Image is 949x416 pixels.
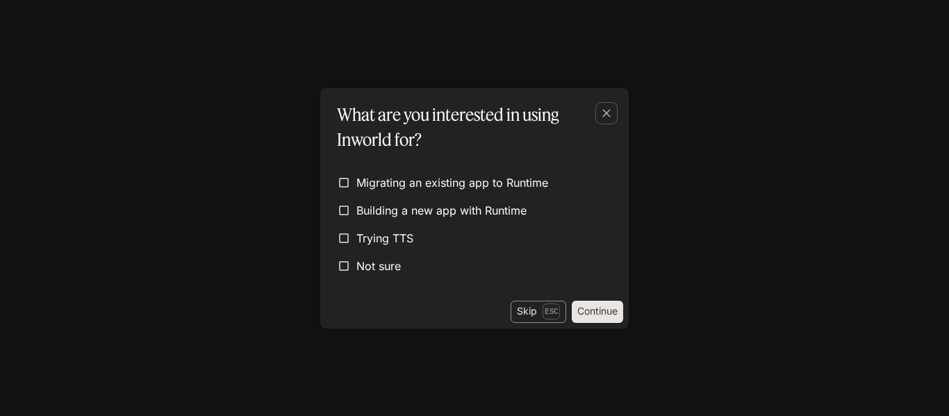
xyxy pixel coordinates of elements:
[356,174,548,191] span: Migrating an existing app to Runtime
[337,102,606,152] p: What are you interested in using Inworld for?
[356,258,401,274] span: Not sure
[543,303,560,319] p: Esc
[356,202,527,219] span: Building a new app with Runtime
[511,301,566,323] button: SkipEsc
[572,301,623,323] button: Continue
[356,230,413,247] span: Trying TTS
